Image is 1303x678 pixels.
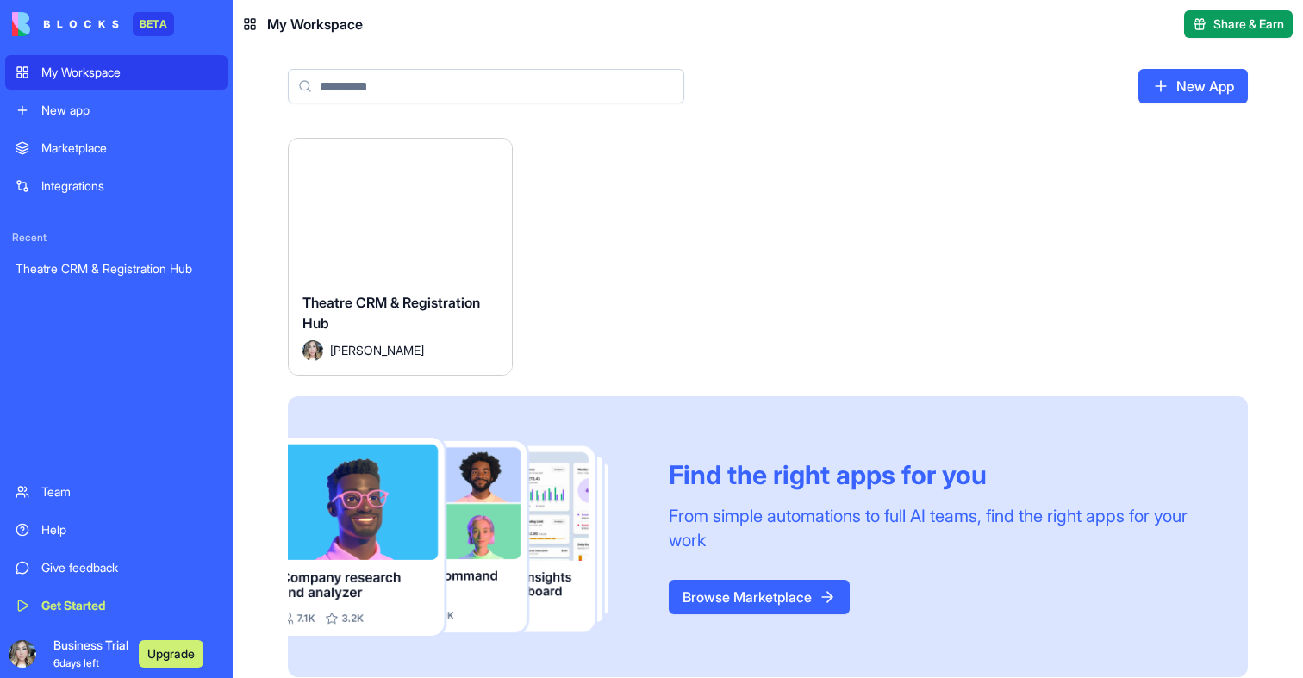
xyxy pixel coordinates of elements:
img: Avatar [302,340,323,361]
div: From simple automations to full AI teams, find the right apps for your work [669,504,1206,552]
div: New app [41,102,217,119]
span: Recent [5,231,228,245]
a: Team [5,475,228,509]
a: Theatre CRM & Registration Hub [5,252,228,286]
a: Give feedback [5,550,228,585]
a: Marketplace [5,131,228,165]
div: Give feedback [41,559,217,576]
a: My Workspace [5,55,228,90]
a: New App [1138,69,1248,103]
div: Help [41,521,217,538]
span: Business Trial [53,637,128,671]
a: Help [5,513,228,547]
div: Team [41,483,217,501]
span: Theatre CRM & Registration Hub [302,294,480,332]
span: 6 days left [53,656,99,669]
div: My Workspace [41,64,217,81]
img: ACg8ocIeZRSI485yA7CuNc1mXW_mC2FfzIq4o0E8VNIgvY9uYNLZ-XBR=s96-c [9,640,36,668]
div: Find the right apps for you [669,459,1206,490]
a: Get Started [5,588,228,623]
a: Integrations [5,169,228,203]
button: Share & Earn [1184,10,1293,38]
div: Marketplace [41,140,217,157]
div: Integrations [41,177,217,195]
img: Frame_181_egmpey.png [288,438,641,636]
a: New app [5,93,228,128]
button: Upgrade [139,640,203,668]
a: Theatre CRM & Registration HubAvatar[PERSON_NAME] [288,138,513,376]
span: [PERSON_NAME] [330,341,424,359]
span: Share & Earn [1213,16,1284,33]
span: My Workspace [267,14,363,34]
div: Theatre CRM & Registration Hub [16,260,217,277]
img: logo [12,12,119,36]
a: Browse Marketplace [669,580,850,614]
div: BETA [133,12,174,36]
a: BETA [12,12,174,36]
div: Get Started [41,597,217,614]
